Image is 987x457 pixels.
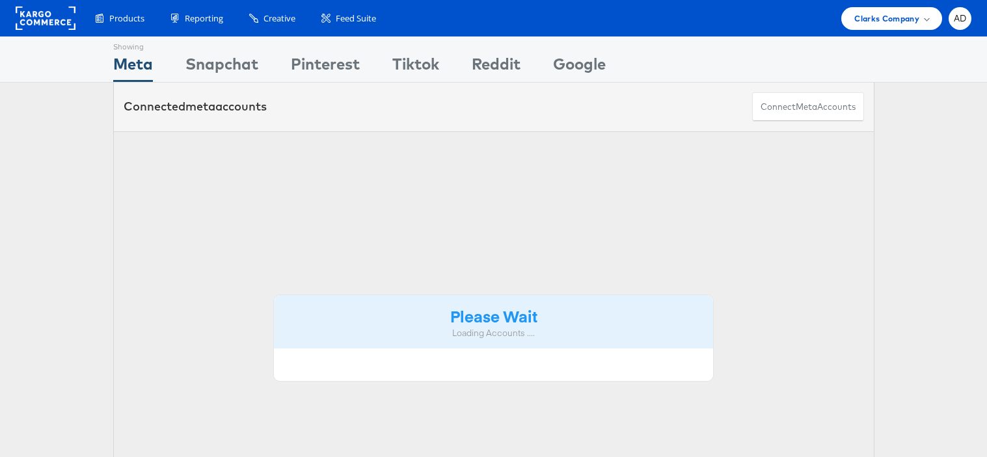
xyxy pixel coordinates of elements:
[291,53,360,82] div: Pinterest
[450,305,537,326] strong: Please Wait
[336,12,376,25] span: Feed Suite
[954,14,967,23] span: AD
[752,92,864,122] button: ConnectmetaAccounts
[113,53,153,82] div: Meta
[854,12,919,25] span: Clarks Company
[553,53,606,82] div: Google
[472,53,521,82] div: Reddit
[185,99,215,114] span: meta
[796,101,817,113] span: meta
[185,12,223,25] span: Reporting
[284,327,704,339] div: Loading Accounts ....
[113,37,153,53] div: Showing
[124,98,267,115] div: Connected accounts
[109,12,144,25] span: Products
[185,53,258,82] div: Snapchat
[392,53,439,82] div: Tiktok
[264,12,295,25] span: Creative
